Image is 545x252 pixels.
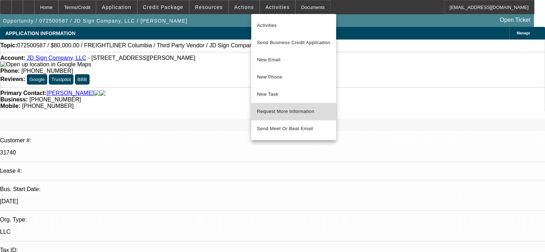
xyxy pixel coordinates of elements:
[257,73,330,81] span: New Phone
[257,124,330,133] span: Send Meet Or Beat Email
[257,90,330,99] span: New Task
[257,21,330,30] span: Activities
[257,107,330,116] span: Request More Information
[257,56,330,64] span: New Email
[257,38,330,47] span: Send Business Credit Application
